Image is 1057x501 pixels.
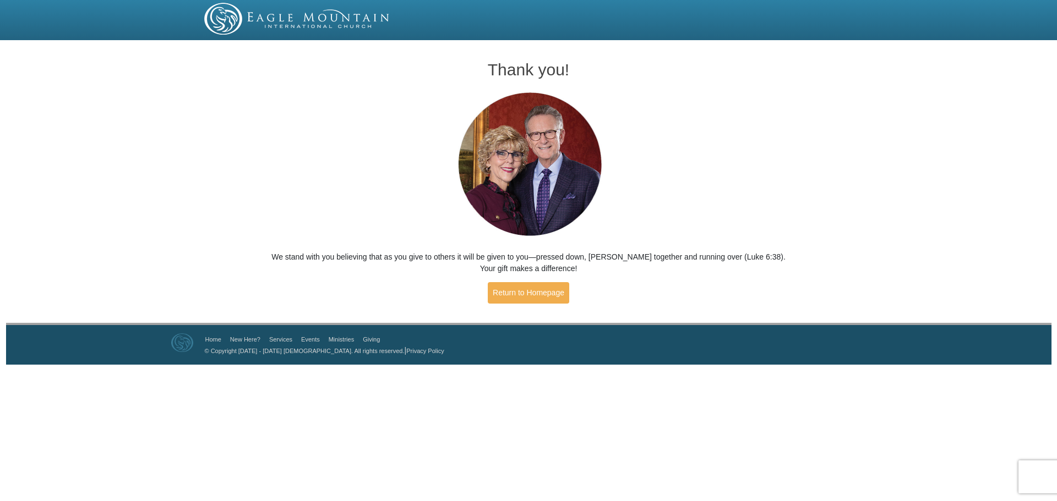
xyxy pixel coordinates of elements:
p: We stand with you believing that as you give to others it will be given to you—pressed down, [PER... [270,251,787,274]
img: EMIC [204,3,390,35]
a: © Copyright [DATE] - [DATE] [DEMOGRAPHIC_DATA]. All rights reserved. [205,348,405,354]
h1: Thank you! [270,60,787,79]
p: | [201,345,444,356]
a: Events [301,336,320,343]
img: Eagle Mountain International Church [171,333,193,352]
a: Giving [363,336,380,343]
a: Return to Homepage [488,282,569,304]
a: Services [269,336,292,343]
a: Privacy Policy [406,348,444,354]
a: New Here? [230,336,260,343]
a: Home [205,336,221,343]
a: Ministries [329,336,354,343]
img: Pastors George and Terri Pearsons [448,89,610,240]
